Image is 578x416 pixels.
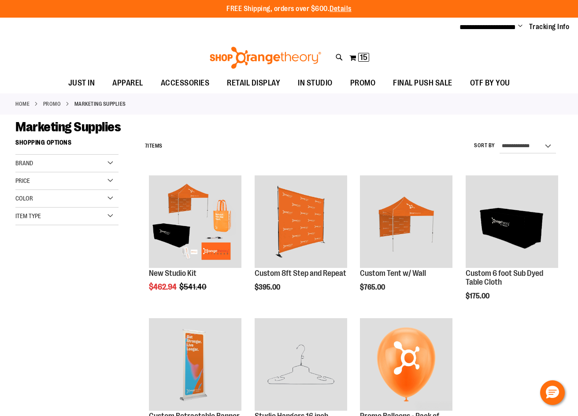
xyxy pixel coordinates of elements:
[226,4,352,14] p: FREE Shipping, orders over $600.
[466,269,543,286] a: Custom 6 foot Sub Dyed Table Cloth
[43,100,61,108] a: PROMO
[470,73,510,93] span: OTF BY YOU
[15,195,33,202] span: Color
[15,212,41,219] span: Item Type
[149,175,241,269] a: New Studio Kit
[218,73,289,93] a: RETAIL DISPLAY
[298,73,333,93] span: IN STUDIO
[250,171,352,314] div: product
[466,175,558,268] img: OTF 6 foot Sub Dyed Table Cloth
[68,73,95,93] span: JUST IN
[474,142,495,149] label: Sort By
[255,318,347,412] a: Studio Hangers 16 inch Chrome - Pack of 20
[356,171,457,314] div: product
[518,22,522,31] button: Account menu
[149,282,178,291] span: $462.94
[529,22,570,32] a: Tracking Info
[149,269,196,278] a: New Studio Kit
[466,292,491,300] span: $175.00
[360,53,367,62] span: 15
[161,73,210,93] span: ACCESSORIES
[330,5,352,13] a: Details
[15,100,30,108] a: Home
[145,139,163,153] h2: Items
[255,269,346,278] a: Custom 8ft Step and Repeat
[15,119,121,134] span: Marketing Supplies
[350,73,376,93] span: PROMO
[255,175,347,269] a: OTF 8ft Step and Repeat
[149,175,241,268] img: New Studio Kit
[152,73,219,93] a: ACCESSORIES
[360,318,452,411] img: Product image for Promo Balloons - Pack of 100
[255,283,282,291] span: $395.00
[466,175,558,269] a: OTF 6 foot Sub Dyed Table Cloth
[74,100,126,108] strong: Marketing Supplies
[227,73,280,93] span: RETAIL DISPLAY
[384,73,461,93] a: FINAL PUSH SALE
[15,177,30,184] span: Price
[15,160,33,167] span: Brand
[360,283,386,291] span: $765.00
[360,175,452,269] a: OTF Custom Tent w/single sided wall Orange
[208,47,322,69] img: Shop Orangetheory
[255,175,347,268] img: OTF 8ft Step and Repeat
[145,143,148,149] span: 7
[393,73,452,93] span: FINAL PUSH SALE
[112,73,143,93] span: APPAREL
[255,318,347,411] img: Studio Hangers 16 inch Chrome - Pack of 20
[360,269,426,278] a: Custom Tent w/ Wall
[104,73,152,93] a: APPAREL
[59,73,104,93] a: JUST IN
[461,171,563,323] div: product
[360,175,452,268] img: OTF Custom Tent w/single sided wall Orange
[341,73,385,93] a: PROMO
[461,73,519,93] a: OTF BY YOU
[144,171,246,314] div: product
[179,282,208,291] span: $541.40
[540,380,565,405] button: Hello, have a question? Let’s chat.
[149,318,241,412] a: OTF Custom Retractable Banner Orange
[15,135,119,155] strong: Shopping Options
[360,318,452,412] a: Product image for Promo Balloons - Pack of 100
[289,73,341,93] a: IN STUDIO
[149,318,241,411] img: OTF Custom Retractable Banner Orange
